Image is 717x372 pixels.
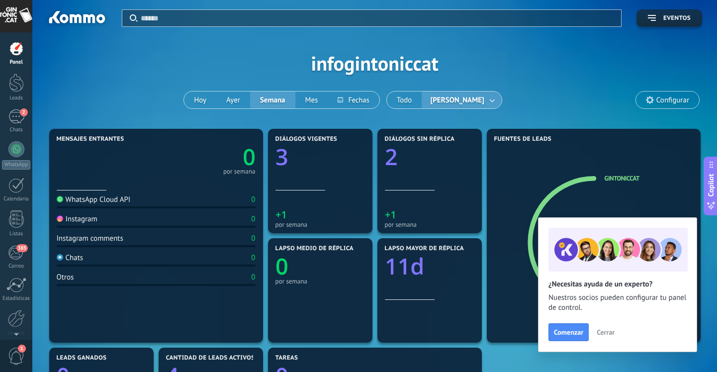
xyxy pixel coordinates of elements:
span: Cerrar [597,329,615,336]
div: por semana [385,221,474,228]
h2: ¿Necesitas ayuda de un experto? [548,279,687,289]
span: Tareas [275,355,298,362]
div: Chats [57,253,84,263]
div: Otros [57,273,74,282]
div: por semana [275,221,365,228]
button: Mes [295,92,328,108]
text: 0 [243,142,256,172]
div: Panel [2,59,31,66]
button: Cerrar [592,325,619,340]
button: [PERSON_NAME] [422,92,501,108]
span: Leads ganados [57,355,107,362]
div: Instagram comments [57,234,123,243]
span: Configurar [656,96,689,104]
button: Eventos [636,9,702,27]
div: Correo [2,263,31,270]
text: 3 [275,142,288,172]
button: Ayer [216,92,250,108]
div: Chats [2,127,31,133]
img: Instagram [57,215,63,222]
img: WhatsApp Cloud API [57,196,63,202]
text: 11d [385,251,424,281]
span: 385 [16,244,28,252]
div: WhatsApp [2,160,30,170]
div: WhatsApp Cloud API [57,195,131,204]
text: +1 [385,208,396,221]
button: Todo [387,92,422,108]
button: Comenzar [548,323,589,341]
div: Estadísticas [2,295,31,302]
button: Semana [250,92,295,108]
a: gintoniccat [605,174,639,183]
a: 11d [385,251,474,281]
text: 0 [275,251,288,281]
div: 0 [251,273,255,282]
span: 2 [20,108,28,116]
button: Hoy [184,92,216,108]
span: Comenzar [554,329,583,336]
div: por semana [223,169,256,174]
div: Listas [2,231,31,237]
text: 2 [385,142,398,172]
span: Diálogos sin réplica [385,136,455,143]
text: +1 [275,208,287,221]
span: 1 [18,345,26,353]
span: Eventos [663,15,691,22]
span: Copilot [706,174,716,197]
div: Instagram [57,214,97,224]
div: Leads [2,95,31,101]
button: Fechas [328,92,379,108]
span: Lapso medio de réplica [275,245,354,252]
div: 0 [251,195,255,204]
div: 0 [251,214,255,224]
div: 0 [251,253,255,263]
div: 0 [251,234,255,243]
span: Fuentes de leads [494,136,552,143]
span: Mensajes entrantes [57,136,124,143]
span: Nuestros socios pueden configurar tu panel de control. [548,293,687,313]
span: Lapso mayor de réplica [385,245,464,252]
div: por semana [275,278,365,285]
span: Cantidad de leads activos [166,355,255,362]
div: Calendario [2,196,31,202]
img: Chats [57,254,63,261]
span: Diálogos vigentes [275,136,338,143]
span: [PERSON_NAME] [428,93,486,107]
a: 0 [156,142,256,172]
